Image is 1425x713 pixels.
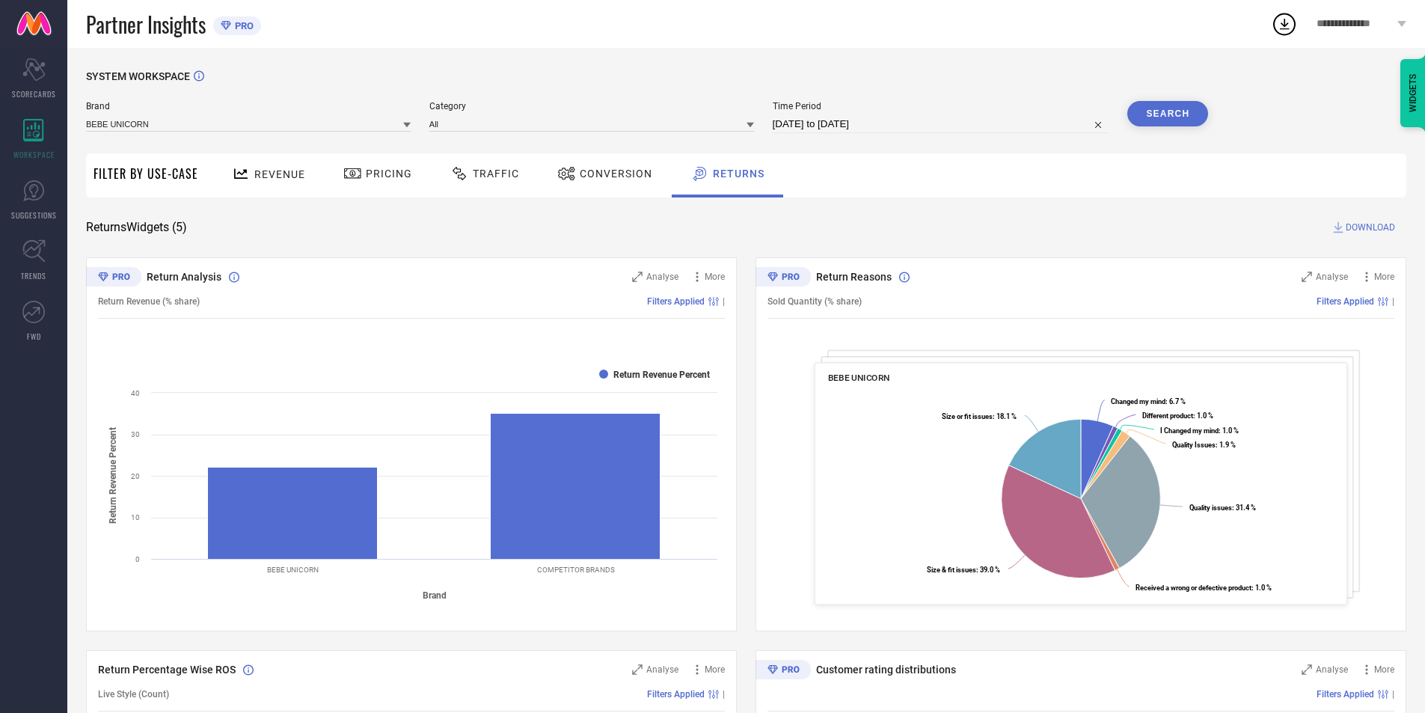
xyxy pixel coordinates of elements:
[13,149,55,160] span: WORKSPACE
[86,101,411,111] span: Brand
[1392,689,1394,700] span: |
[927,566,976,574] tspan: Size & fit issues
[1392,296,1394,307] span: |
[131,430,140,438] text: 30
[267,566,319,574] text: BEBE UNICORN
[27,331,41,342] span: FWD
[254,168,305,180] span: Revenue
[366,168,412,180] span: Pricing
[647,689,705,700] span: Filters Applied
[632,664,643,675] svg: Zoom
[773,115,1109,133] input: Select time period
[756,660,811,682] div: Premium
[1172,441,1236,449] text: : 1.9 %
[646,664,678,675] span: Analyse
[1142,411,1193,420] tspan: Different product
[1142,411,1213,420] text: : 1.0 %
[1160,426,1219,435] tspan: I Changed my mind
[767,296,862,307] span: Sold Quantity (% share)
[98,296,200,307] span: Return Revenue (% share)
[713,168,764,180] span: Returns
[86,9,206,40] span: Partner Insights
[1317,689,1374,700] span: Filters Applied
[927,566,1000,574] text: : 39.0 %
[86,267,141,290] div: Premium
[1374,664,1394,675] span: More
[473,168,519,180] span: Traffic
[1127,101,1208,126] button: Search
[1374,272,1394,282] span: More
[1111,397,1165,406] tspan: Changed my mind
[1302,664,1312,675] svg: Zoom
[1136,584,1272,592] text: : 1.0 %
[580,168,652,180] span: Conversion
[98,689,169,700] span: Live Style (Count)
[646,272,678,282] span: Analyse
[1302,272,1312,282] svg: Zoom
[1189,504,1256,512] text: : 31.4 %
[816,664,956,676] span: Customer rating distributions
[723,689,725,700] span: |
[632,272,643,282] svg: Zoom
[21,270,46,281] span: TRENDS
[1316,664,1348,675] span: Analyse
[1346,220,1395,235] span: DOWNLOAD
[98,664,236,676] span: Return Percentage Wise ROS
[231,20,254,31] span: PRO
[1111,397,1186,406] text: : 6.7 %
[131,513,140,521] text: 10
[11,209,57,221] span: SUGGESTIONS
[12,88,56,100] span: SCORECARDS
[647,296,705,307] span: Filters Applied
[135,555,140,563] text: 0
[816,271,892,283] span: Return Reasons
[1271,10,1298,37] div: Open download list
[86,220,187,235] span: Returns Widgets ( 5 )
[537,566,615,574] text: COMPETITOR BRANDS
[131,472,140,480] text: 20
[1317,296,1374,307] span: Filters Applied
[942,412,1017,420] text: : 18.1 %
[1160,426,1239,435] text: : 1.0 %
[705,272,725,282] span: More
[429,101,754,111] span: Category
[1316,272,1348,282] span: Analyse
[86,70,190,82] span: SYSTEM WORKSPACE
[131,389,140,397] text: 40
[423,590,447,601] tspan: Brand
[147,271,221,283] span: Return Analysis
[108,427,118,524] tspan: Return Revenue Percent
[756,267,811,290] div: Premium
[942,412,993,420] tspan: Size or fit issues
[1189,504,1232,512] tspan: Quality issues
[613,370,710,380] text: Return Revenue Percent
[1172,441,1216,449] tspan: Quality Issues
[773,101,1109,111] span: Time Period
[94,165,198,183] span: Filter By Use-Case
[705,664,725,675] span: More
[723,296,725,307] span: |
[1136,584,1251,592] tspan: Received a wrong or defective product
[828,373,890,383] span: BEBE UNICORN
